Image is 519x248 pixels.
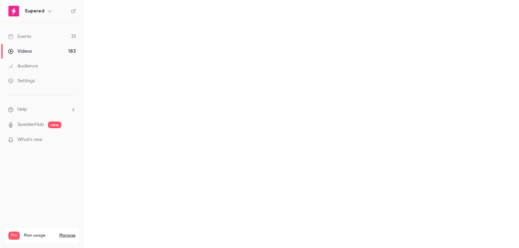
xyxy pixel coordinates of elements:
li: help-dropdown-opener [8,106,76,113]
iframe: Noticeable Trigger [68,137,76,143]
div: Videos [8,48,32,55]
a: SpeakerHub [17,121,44,128]
span: Pro [8,232,20,240]
div: Events [8,33,31,40]
span: new [48,121,61,128]
span: What's new [17,136,43,143]
div: Settings [8,78,35,84]
span: Plan usage [24,233,55,238]
img: Supered [8,6,19,16]
h6: Supered [25,8,44,14]
div: Audience [8,63,38,69]
span: Help [17,106,27,113]
a: Manage [59,233,75,238]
